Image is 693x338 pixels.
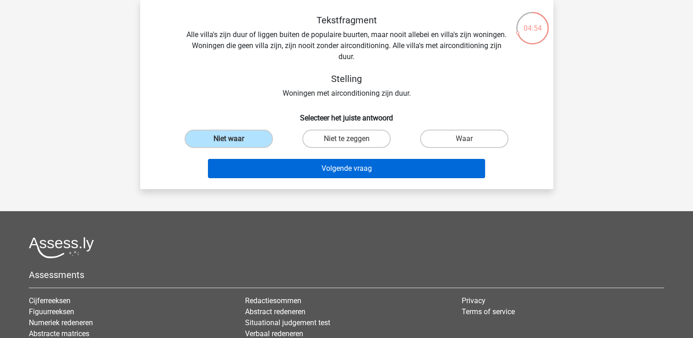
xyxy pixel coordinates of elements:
[462,296,486,305] a: Privacy
[29,237,94,258] img: Assessly logo
[29,307,74,316] a: Figuurreeksen
[155,15,539,99] div: Alle villa's zijn duur of liggen buiten de populaire buurten, maar nooit allebei en villa's zijn ...
[245,296,301,305] a: Redactiesommen
[184,73,509,84] h5: Stelling
[155,106,539,122] h6: Selecteer het juiste antwoord
[29,318,93,327] a: Numeriek redeneren
[29,269,664,280] h5: Assessments
[208,159,485,178] button: Volgende vraag
[245,307,306,316] a: Abstract redeneren
[245,318,330,327] a: Situational judgement test
[29,329,89,338] a: Abstracte matrices
[184,15,509,26] h5: Tekstfragment
[462,307,515,316] a: Terms of service
[185,130,273,148] label: Niet waar
[302,130,391,148] label: Niet te zeggen
[420,130,508,148] label: Waar
[245,329,303,338] a: Verbaal redeneren
[515,11,550,34] div: 04:54
[29,296,71,305] a: Cijferreeksen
